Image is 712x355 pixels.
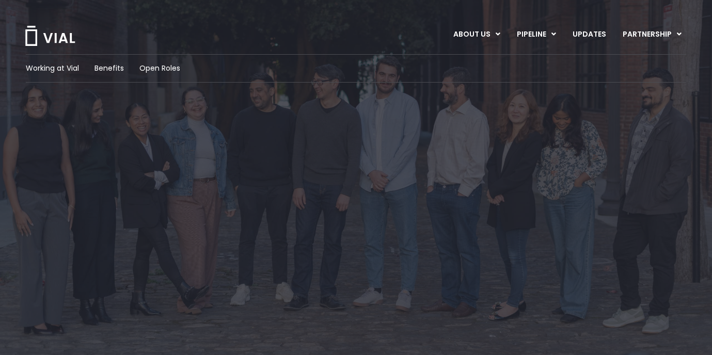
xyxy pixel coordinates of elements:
[26,63,79,74] a: Working at Vial
[509,26,564,43] a: PIPELINEMenu Toggle
[24,26,76,46] img: Vial Logo
[614,26,690,43] a: PARTNERSHIPMenu Toggle
[564,26,614,43] a: UPDATES
[94,63,124,74] a: Benefits
[139,63,180,74] a: Open Roles
[445,26,508,43] a: ABOUT USMenu Toggle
